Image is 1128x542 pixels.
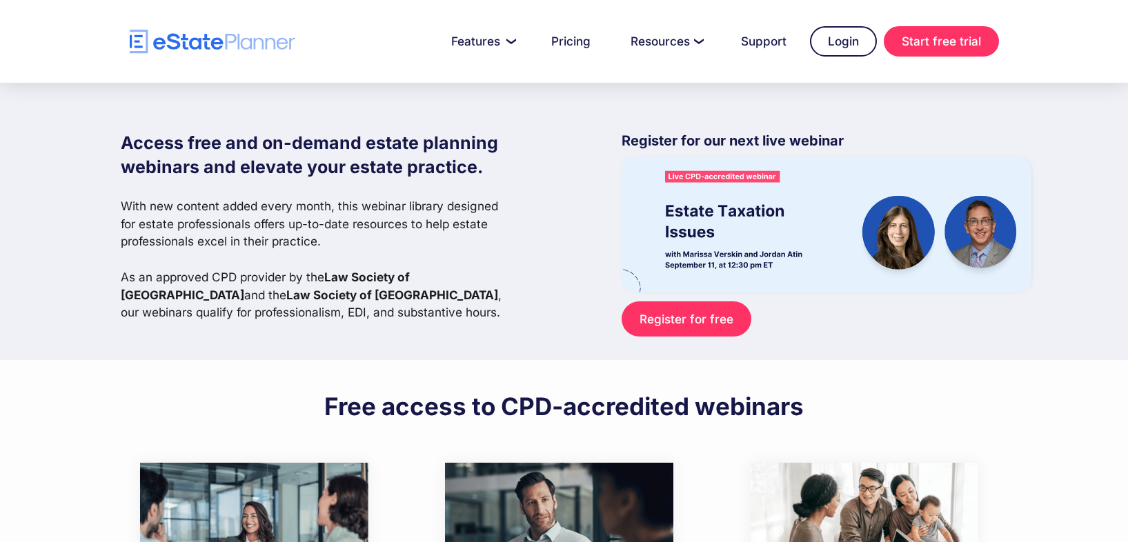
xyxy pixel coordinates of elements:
a: Support [724,28,803,55]
a: Register for free [622,301,751,337]
a: Features [435,28,528,55]
a: Login [810,26,877,57]
p: With new content added every month, this webinar library designed for estate professionals offers... [121,197,513,321]
h2: Free access to CPD-accredited webinars [324,391,804,421]
strong: Law Society of [GEOGRAPHIC_DATA] [121,270,410,302]
strong: Law Society of [GEOGRAPHIC_DATA] [286,288,498,302]
p: Register for our next live webinar [622,131,1031,157]
img: eState Academy webinar [622,157,1031,292]
a: Resources [614,28,718,55]
a: home [130,30,295,54]
a: Pricing [535,28,607,55]
h1: Access free and on-demand estate planning webinars and elevate your estate practice. [121,131,513,179]
a: Start free trial [884,26,999,57]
